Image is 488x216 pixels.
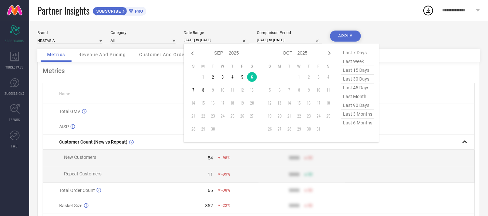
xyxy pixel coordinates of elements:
span: AISP [59,124,69,129]
td: Sun Oct 05 2025 [265,85,275,95]
span: Basket Size [59,203,82,208]
td: Wed Sep 10 2025 [218,85,228,95]
td: Fri Sep 26 2025 [237,111,247,121]
td: Mon Sep 29 2025 [198,124,208,134]
td: Thu Sep 04 2025 [228,72,237,82]
td: Sun Sep 14 2025 [189,98,198,108]
th: Friday [237,64,247,69]
td: Wed Oct 22 2025 [294,111,304,121]
td: Tue Oct 14 2025 [284,98,294,108]
div: Date Range [184,31,249,35]
span: New Customers [64,155,96,160]
input: Select date range [184,37,249,44]
span: SUGGESTIONS [5,91,25,96]
th: Saturday [323,64,333,69]
th: Friday [314,64,323,69]
span: last 7 days [341,48,374,57]
td: Tue Sep 09 2025 [208,85,218,95]
div: Comparison Period [257,31,322,35]
td: Tue Sep 16 2025 [208,98,218,108]
td: Wed Oct 08 2025 [294,85,304,95]
div: 54 [208,155,213,160]
td: Thu Oct 30 2025 [304,124,314,134]
td: Sat Oct 18 2025 [323,98,333,108]
td: Sat Oct 11 2025 [323,85,333,95]
a: SUBSCRIBEPRO [93,5,146,16]
th: Sunday [189,64,198,69]
span: Total GMV [59,109,80,114]
span: Customer And Orders [139,52,189,57]
div: 9999 [289,155,299,160]
span: -98% [221,156,230,160]
td: Sun Oct 19 2025 [265,111,275,121]
div: 11 [208,172,213,177]
td: Mon Oct 13 2025 [275,98,284,108]
th: Wednesday [294,64,304,69]
div: Previous month [189,49,196,57]
td: Sun Oct 26 2025 [265,124,275,134]
td: Sat Sep 06 2025 [247,72,257,82]
div: 9999 [289,188,299,193]
td: Sun Sep 28 2025 [189,124,198,134]
th: Thursday [304,64,314,69]
span: WORKSPACE [6,65,24,70]
span: Metrics [47,52,65,57]
div: 852 [205,203,213,208]
span: 50 [308,188,312,193]
td: Sun Sep 07 2025 [189,85,198,95]
th: Tuesday [284,64,294,69]
div: Metrics [43,67,475,75]
td: Tue Sep 23 2025 [208,111,218,121]
td: Mon Sep 15 2025 [198,98,208,108]
th: Monday [275,64,284,69]
td: Fri Sep 12 2025 [237,85,247,95]
td: Wed Sep 17 2025 [218,98,228,108]
td: Sat Sep 27 2025 [247,111,257,121]
span: Repeat Customers [64,171,101,176]
span: last 15 days [341,66,374,75]
td: Sun Oct 12 2025 [265,98,275,108]
td: Thu Sep 18 2025 [228,98,237,108]
td: Tue Oct 28 2025 [284,124,294,134]
span: Revenue And Pricing [78,52,126,57]
th: Tuesday [208,64,218,69]
div: Category [111,31,176,35]
div: 9999 [289,172,299,177]
td: Thu Sep 25 2025 [228,111,237,121]
td: Wed Oct 15 2025 [294,98,304,108]
td: Wed Oct 01 2025 [294,72,304,82]
td: Thu Oct 23 2025 [304,111,314,121]
input: Select comparison period [257,37,322,44]
span: FWD [12,144,18,148]
td: Fri Sep 05 2025 [237,72,247,82]
th: Saturday [247,64,257,69]
td: Sat Sep 20 2025 [247,98,257,108]
td: Mon Oct 06 2025 [275,85,284,95]
span: last month [341,92,374,101]
div: Brand [37,31,102,35]
td: Mon Sep 01 2025 [198,72,208,82]
td: Thu Oct 09 2025 [304,85,314,95]
th: Wednesday [218,64,228,69]
td: Fri Oct 10 2025 [314,85,323,95]
span: last 6 months [341,119,374,127]
td: Tue Oct 21 2025 [284,111,294,121]
span: last 45 days [341,83,374,92]
span: Name [59,92,70,96]
td: Wed Sep 03 2025 [218,72,228,82]
span: Total Order Count [59,188,95,193]
span: 50 [308,203,312,208]
td: Thu Oct 02 2025 [304,72,314,82]
span: last 90 days [341,101,374,110]
td: Sun Sep 21 2025 [189,111,198,121]
td: Wed Sep 24 2025 [218,111,228,121]
span: SUBSCRIBE [93,9,123,14]
span: 50 [308,156,312,160]
td: Thu Sep 11 2025 [228,85,237,95]
td: Fri Oct 31 2025 [314,124,323,134]
td: Thu Oct 16 2025 [304,98,314,108]
span: SCORECARDS [5,38,24,43]
td: Mon Oct 27 2025 [275,124,284,134]
span: -98% [221,188,230,193]
td: Mon Oct 20 2025 [275,111,284,121]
